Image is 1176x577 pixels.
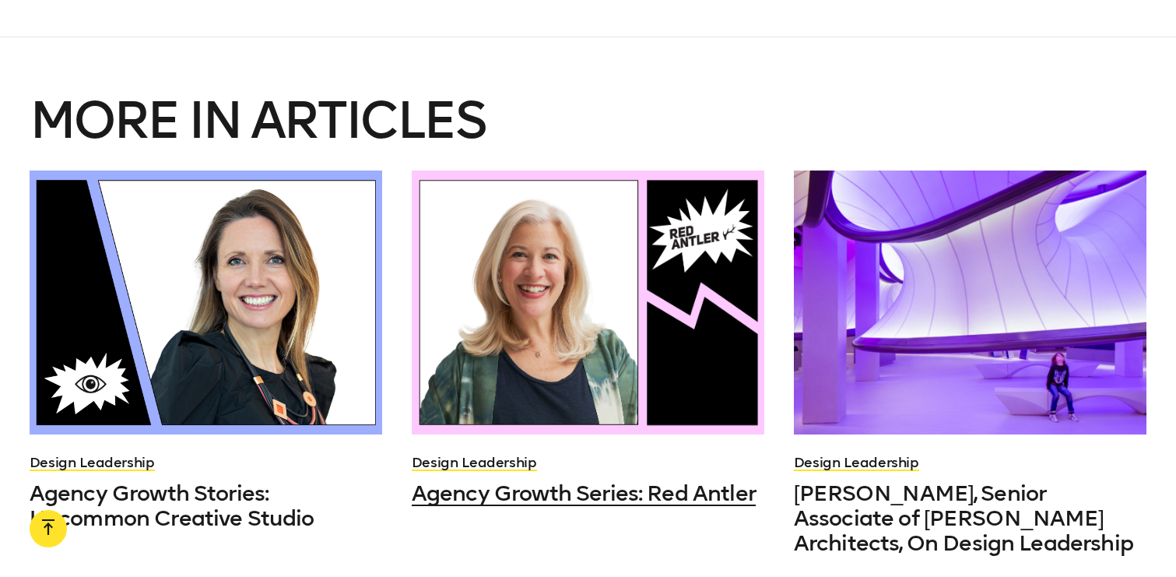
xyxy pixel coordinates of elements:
[412,454,537,471] a: Design Leadership
[794,454,919,471] a: Design Leadership
[30,454,155,471] a: Design Leadership
[412,480,756,506] span: Agency Growth Series: Red Antler
[412,481,764,506] a: Agency Growth Series: Red Antler
[30,481,382,531] a: Agency Growth Stories: Uncommon Creative Studio
[30,480,314,531] span: Agency Growth Stories: Uncommon Creative Studio
[794,481,1146,556] a: [PERSON_NAME], Senior Associate of [PERSON_NAME] Architects, On Design Leadership
[794,480,1133,556] span: [PERSON_NAME], Senior Associate of [PERSON_NAME] Architects, On Design Leadership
